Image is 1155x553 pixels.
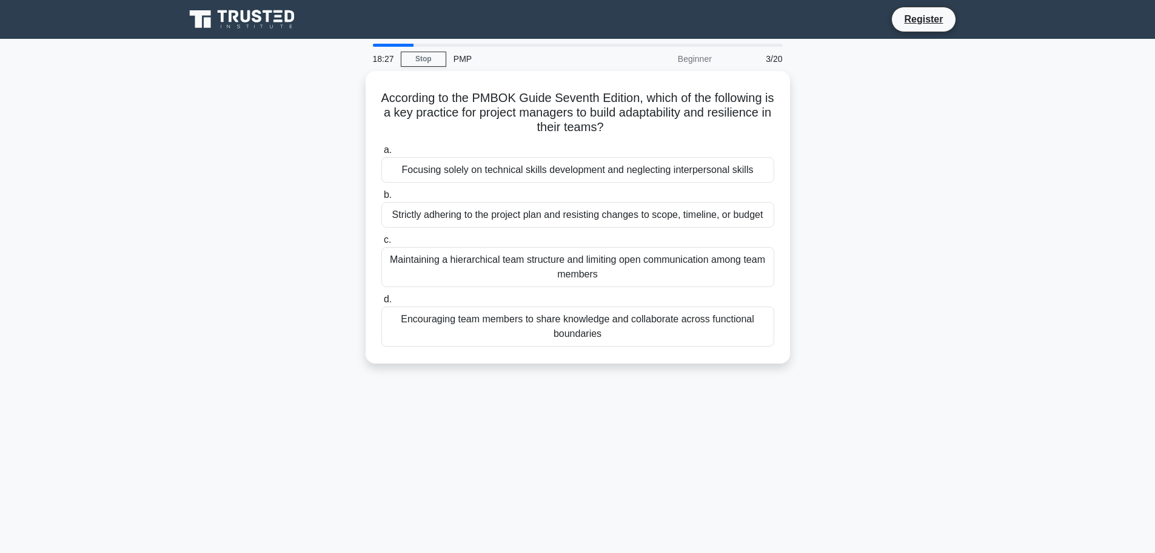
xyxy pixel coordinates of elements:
[381,157,774,183] div: Focusing solely on technical skills development and neglecting interpersonal skills
[381,202,774,228] div: Strictly adhering to the project plan and resisting changes to scope, timeline, or budget
[380,90,775,135] h5: According to the PMBOK Guide Seventh Edition, which of the following is a key practice for projec...
[897,12,950,27] a: Register
[401,52,446,67] a: Stop
[446,47,613,71] div: PMP
[381,307,774,347] div: Encouraging team members to share knowledge and collaborate across functional boundaries
[384,144,392,155] span: a.
[381,247,774,287] div: Maintaining a hierarchical team structure and limiting open communication among team members
[384,294,392,304] span: d.
[719,47,790,71] div: 3/20
[384,189,392,200] span: b.
[613,47,719,71] div: Beginner
[384,234,391,245] span: c.
[366,47,401,71] div: 18:27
